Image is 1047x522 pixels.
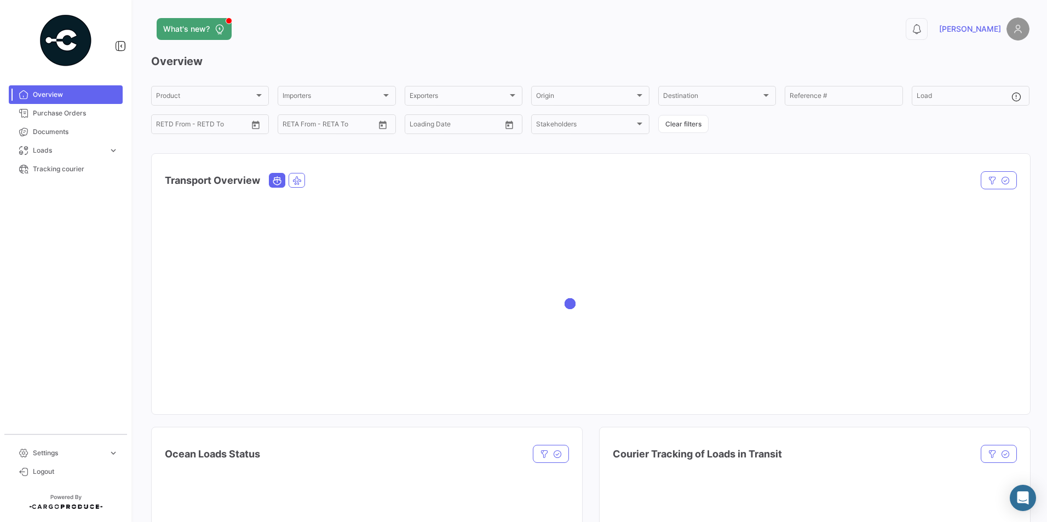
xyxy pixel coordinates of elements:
[248,117,264,133] button: Open calendar
[9,104,123,123] a: Purchase Orders
[1010,485,1036,511] div: Abrir Intercom Messenger
[163,24,210,34] span: What's new?
[33,127,118,137] span: Documents
[1006,18,1029,40] img: placeholder-user.png
[151,54,1029,69] h3: Overview
[410,94,508,101] span: Exporters
[165,173,260,188] h4: Transport Overview
[33,467,118,477] span: Logout
[939,24,1001,34] span: [PERSON_NAME]
[108,146,118,155] span: expand_more
[33,448,104,458] span: Settings
[663,94,761,101] span: Destination
[9,160,123,178] a: Tracking courier
[306,122,349,130] input: To
[536,94,634,101] span: Origin
[283,94,381,101] span: Importers
[410,122,425,130] input: From
[33,108,118,118] span: Purchase Orders
[33,90,118,100] span: Overview
[433,122,476,130] input: To
[658,115,709,133] button: Clear filters
[38,13,93,68] img: powered-by.png
[33,146,104,155] span: Loads
[157,18,232,40] button: What's new?
[9,85,123,104] a: Overview
[289,173,304,187] button: Air
[156,122,171,130] input: From
[269,173,285,187] button: Ocean
[156,94,254,101] span: Product
[108,448,118,458] span: expand_more
[9,123,123,141] a: Documents
[283,122,298,130] input: From
[179,122,223,130] input: To
[165,446,260,462] h4: Ocean Loads Status
[33,164,118,174] span: Tracking courier
[375,117,391,133] button: Open calendar
[501,117,517,133] button: Open calendar
[613,446,782,462] h4: Courier Tracking of Loads in Transit
[536,122,634,130] span: Stakeholders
